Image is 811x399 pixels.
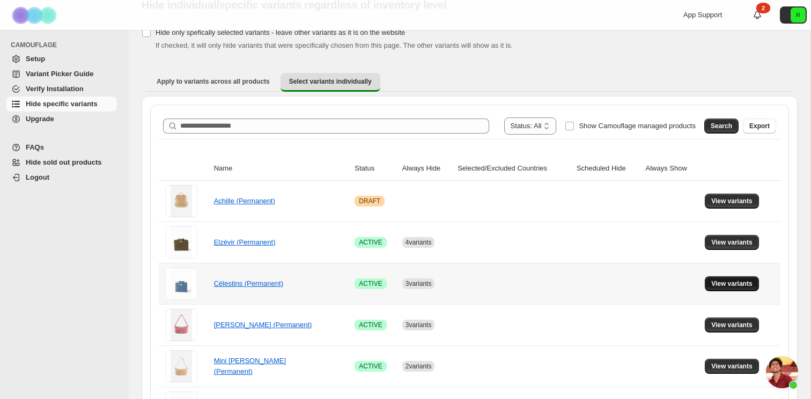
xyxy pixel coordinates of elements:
span: Export [749,122,770,130]
span: Logout [26,173,49,181]
a: Hide specific variants [6,97,117,112]
a: Logout [6,170,117,185]
span: Hide specific variants [26,100,98,108]
span: Search [711,122,732,130]
span: 3 variants [405,321,432,329]
button: Apply to variants across all products [148,73,278,90]
span: Hide sold out products [26,158,102,166]
a: [PERSON_NAME] (Permanent) [214,321,312,329]
text: R [796,12,800,18]
button: View variants [705,235,759,250]
button: Select variants individually [281,73,380,92]
button: Avatar with initials R [780,6,807,24]
span: Variant Picker Guide [26,70,93,78]
a: Setup [6,51,117,66]
span: FAQs [26,143,44,151]
a: Mini [PERSON_NAME] (Permanent) [214,357,286,375]
span: If checked, it will only hide variants that were specifically chosen from this page. The other va... [156,41,513,49]
div: 2 [756,3,770,13]
th: Scheduled Hide [573,157,643,181]
span: View variants [711,238,753,247]
span: View variants [711,197,753,205]
a: FAQs [6,140,117,155]
a: Hide sold out products [6,155,117,170]
button: View variants [705,276,759,291]
div: Ouvrir le chat [766,356,798,388]
span: App Support [683,11,722,19]
button: View variants [705,317,759,332]
button: Search [704,119,739,134]
th: Selected/Excluded Countries [454,157,573,181]
a: Célestins (Permanent) [214,279,283,287]
th: Always Show [642,157,702,181]
span: 2 variants [405,363,432,370]
a: Elzévir (Permanent) [214,238,276,246]
span: ACTIVE [359,279,382,288]
a: Upgrade [6,112,117,127]
th: Always Hide [399,157,454,181]
th: Status [351,157,399,181]
img: Camouflage [9,1,62,30]
span: Hide only spefically selected variants - leave other variants as it is on the website [156,28,405,36]
span: View variants [711,321,753,329]
span: CAMOUFLAGE [11,41,121,49]
span: Setup [26,55,45,63]
span: Select variants individually [289,77,372,86]
a: Variant Picker Guide [6,66,117,82]
span: View variants [711,362,753,371]
button: View variants [705,194,759,209]
span: ACTIVE [359,238,382,247]
span: View variants [711,279,753,288]
button: Export [743,119,776,134]
span: ACTIVE [359,362,382,371]
span: Show Camouflage managed products [579,122,696,130]
span: Upgrade [26,115,54,123]
span: 3 variants [405,280,432,287]
button: View variants [705,359,759,374]
a: Verify Installation [6,82,117,97]
span: DRAFT [359,197,380,205]
span: Avatar with initials R [791,8,806,23]
span: Apply to variants across all products [157,77,270,86]
span: 4 variants [405,239,432,246]
a: Achille (Permanent) [214,197,275,205]
span: ACTIVE [359,321,382,329]
span: Verify Installation [26,85,84,93]
a: 2 [752,10,763,20]
th: Name [211,157,352,181]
